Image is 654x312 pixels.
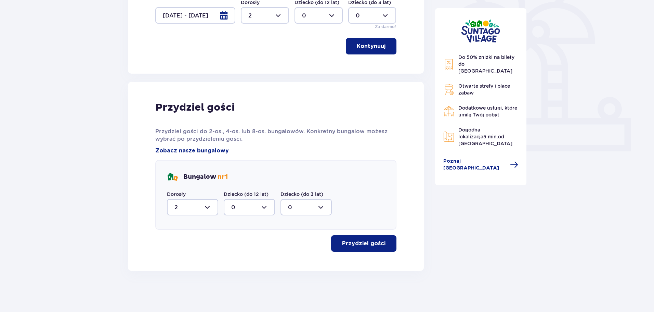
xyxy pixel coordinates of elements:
[458,127,512,146] span: Dogodna lokalizacja od [GEOGRAPHIC_DATA]
[346,38,396,54] button: Kontynuuj
[155,101,235,114] p: Przydziel gości
[458,105,517,117] span: Dodatkowe usługi, które umilą Twój pobyt
[443,84,454,95] img: Grill Icon
[167,191,186,198] label: Dorosły
[443,158,519,172] a: Poznaj [GEOGRAPHIC_DATA]
[458,54,514,74] span: Do 50% zniżki na bilety do [GEOGRAPHIC_DATA]
[461,19,500,43] img: Suntago Village
[357,42,385,50] p: Kontynuuj
[155,128,396,143] p: Przydziel gości do 2-os., 4-os. lub 8-os. bungalowów. Konkretny bungalow możesz wybrać po przydzi...
[443,59,454,70] img: Discount Icon
[167,172,178,183] img: bungalows Icon
[218,173,228,181] span: nr 1
[443,131,454,142] img: Map Icon
[280,191,323,198] label: Dziecko (do 3 lat)
[483,134,498,139] span: 5 min.
[331,235,396,252] button: Przydziel gości
[375,24,396,30] p: Za darmo!
[342,240,385,247] p: Przydziel gości
[224,191,269,198] label: Dziecko (do 12 lat)
[458,83,510,96] span: Otwarte strefy i place zabaw
[155,147,229,154] a: Zobacz nasze bungalowy
[443,106,454,117] img: Restaurant Icon
[443,158,506,172] span: Poznaj [GEOGRAPHIC_DATA]
[183,173,228,181] p: Bungalow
